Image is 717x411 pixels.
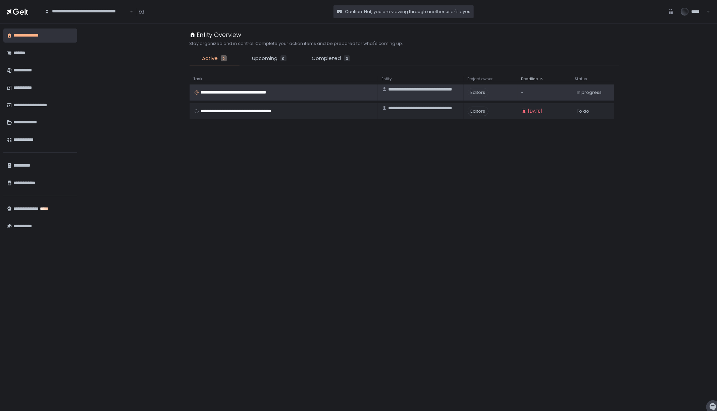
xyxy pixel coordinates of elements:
span: Active [202,55,218,62]
span: Project owner [468,76,493,81]
div: 3 [344,55,350,61]
span: Entity [382,76,392,81]
div: Search for option [40,5,133,18]
span: Task [194,76,203,81]
span: Status [575,76,587,81]
span: Completed [312,55,341,62]
span: In progress [577,90,602,96]
span: To do [577,108,590,114]
div: Entity Overview [190,30,242,39]
span: - [521,90,524,96]
span: Caution: Naf, you are viewing through another user's eyes [345,9,470,15]
span: Deadline [521,76,538,81]
span: Upcoming [252,55,278,62]
div: 0 [280,55,287,61]
span: [DATE] [528,108,543,114]
span: Editors [468,88,489,97]
span: Editors [468,107,489,116]
div: 2 [221,55,227,61]
input: Search for option [45,14,129,21]
h2: Stay organized and in control. Complete your action items and be prepared for what's coming up. [190,41,403,47]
